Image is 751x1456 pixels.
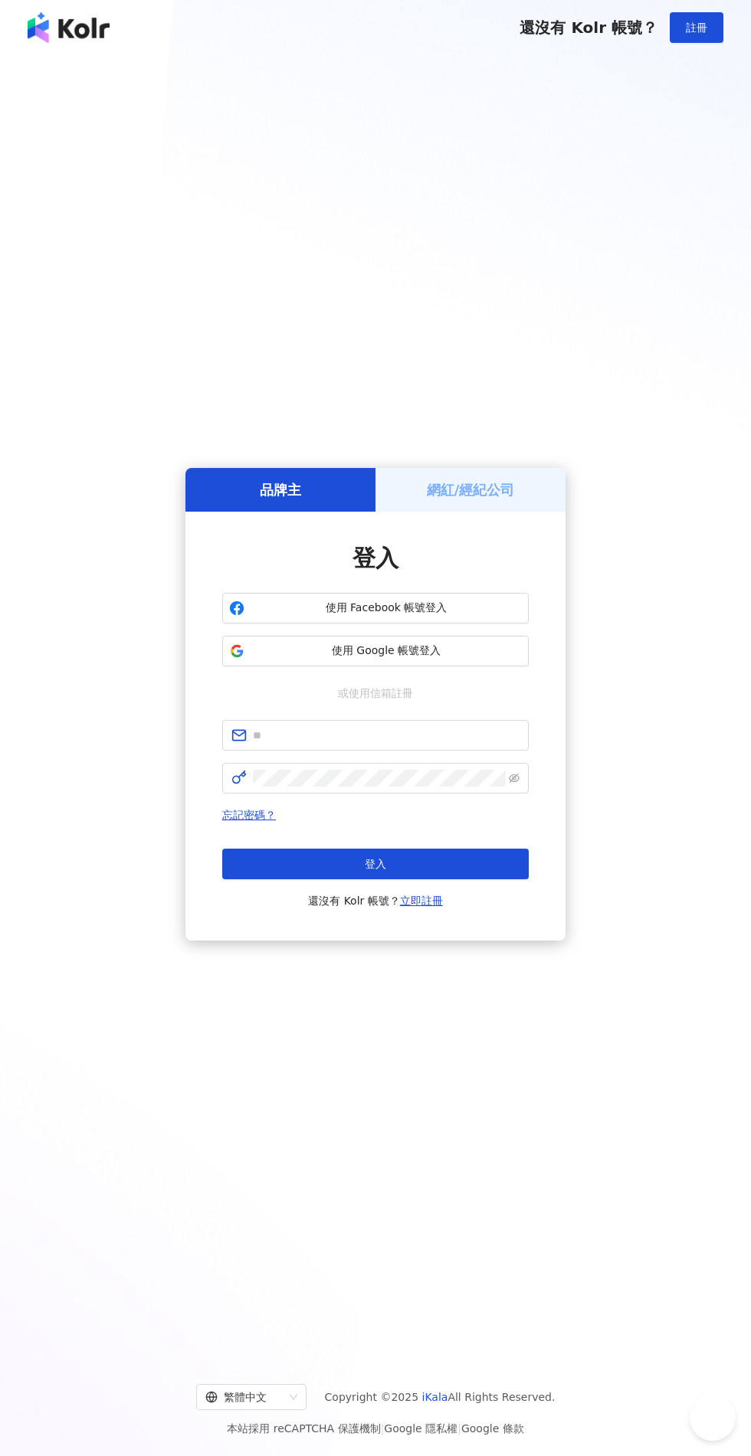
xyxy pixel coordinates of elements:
[251,643,522,659] span: 使用 Google 帳號登入
[222,593,529,623] button: 使用 Facebook 帳號登入
[381,1422,385,1435] span: |
[400,895,443,907] a: 立即註冊
[325,1388,556,1406] span: Copyright © 2025 All Rights Reserved.
[427,480,515,499] h5: 網紅/經紀公司
[461,1422,524,1435] a: Google 條款
[227,1419,523,1438] span: 本站採用 reCAPTCHA 保護機制
[28,12,110,43] img: logo
[222,849,529,879] button: 登入
[690,1395,736,1441] iframe: Help Scout Beacon - Open
[222,636,529,666] button: 使用 Google 帳號登入
[251,600,522,616] span: 使用 Facebook 帳號登入
[686,21,707,34] span: 註冊
[520,18,658,37] span: 還沒有 Kolr 帳號？
[205,1385,284,1409] div: 繁體中文
[422,1391,448,1403] a: iKala
[457,1422,461,1435] span: |
[670,12,723,43] button: 註冊
[222,809,276,821] a: 忘記密碼？
[384,1422,457,1435] a: Google 隱私權
[353,545,398,571] span: 登入
[509,773,520,784] span: eye-invisible
[260,480,301,499] h5: 品牌主
[327,685,424,702] span: 或使用信箱註冊
[365,858,386,870] span: 登入
[308,892,443,910] span: 還沒有 Kolr 帳號？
